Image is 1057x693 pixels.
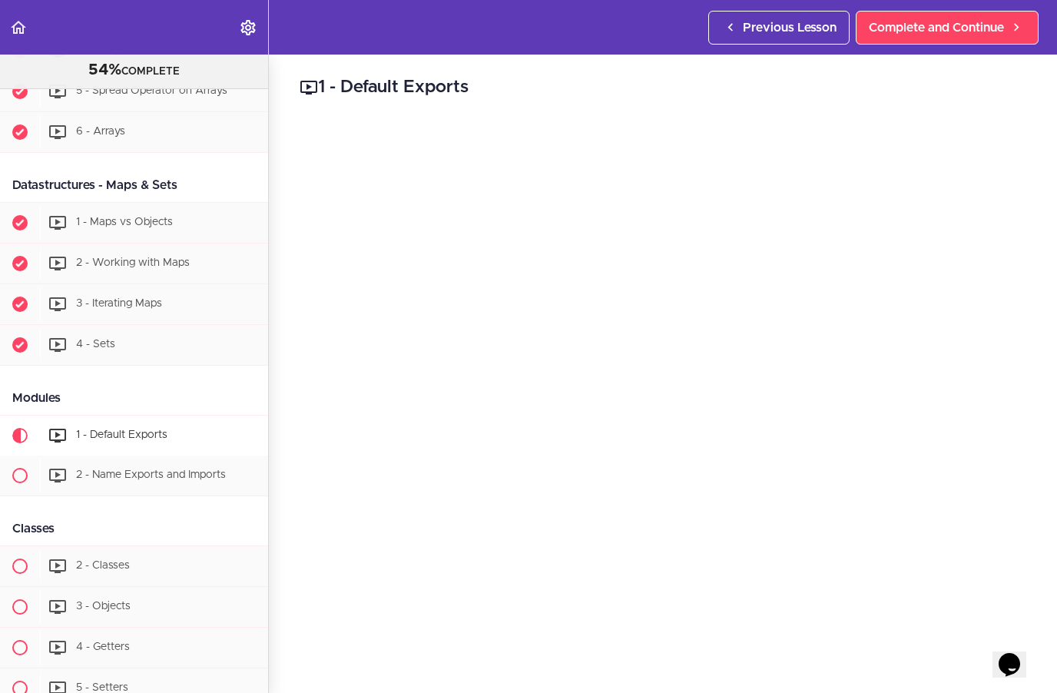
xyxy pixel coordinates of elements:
[76,298,162,309] span: 3 - Iterating Maps
[76,560,130,571] span: 2 - Classes
[76,642,130,652] span: 4 - Getters
[76,339,115,350] span: 4 - Sets
[76,469,226,480] span: 2 - Name Exports and Imports
[9,18,28,37] svg: Back to course curriculum
[992,632,1042,678] iframe: chat widget
[708,11,850,45] a: Previous Lesson
[76,126,125,137] span: 6 - Arrays
[76,429,167,440] span: 1 - Default Exports
[76,85,227,96] span: 5 - Spread Operator on Arrays
[743,18,837,37] span: Previous Lesson
[856,11,1039,45] a: Complete and Continue
[869,18,1004,37] span: Complete and Continue
[19,61,249,81] div: COMPLETE
[76,682,128,693] span: 5 - Setters
[239,18,257,37] svg: Settings Menu
[76,217,173,227] span: 1 - Maps vs Objects
[76,601,131,612] span: 3 - Objects
[88,62,121,78] span: 54%
[76,257,190,268] span: 2 - Working with Maps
